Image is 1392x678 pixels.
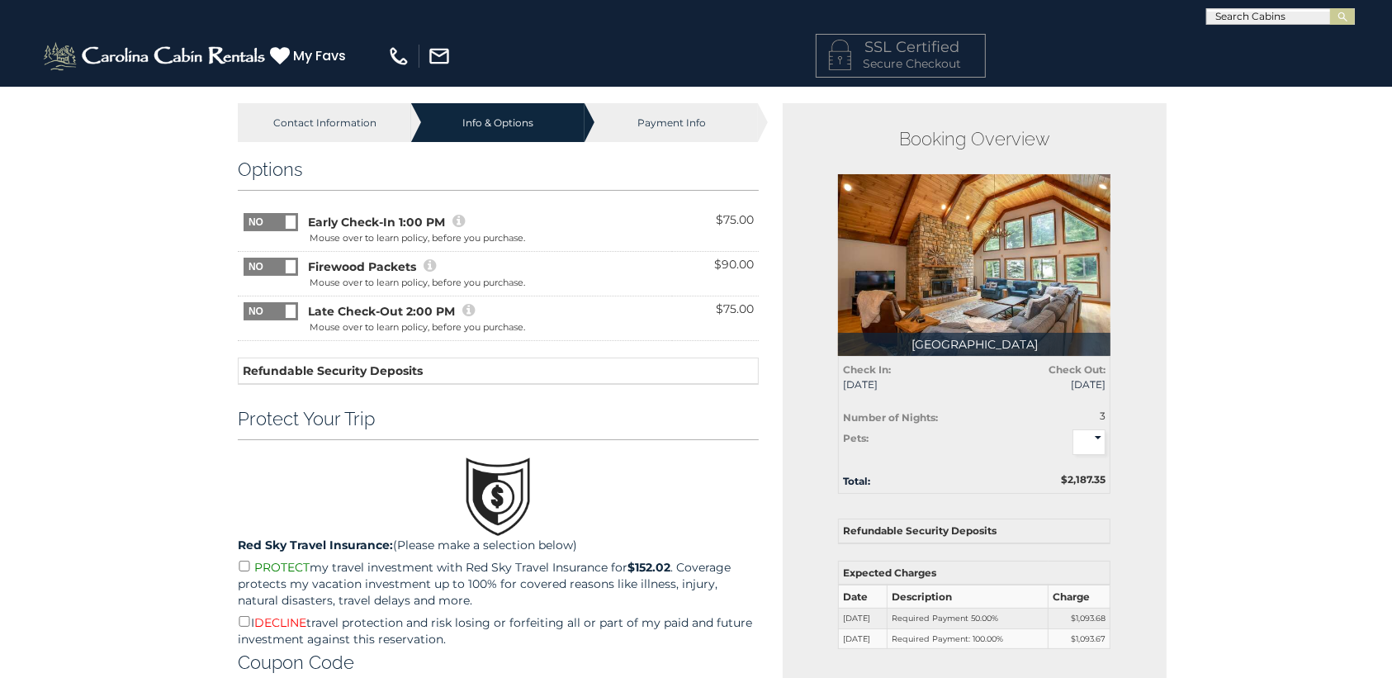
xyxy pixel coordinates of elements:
[839,628,888,649] td: [DATE]
[838,128,1110,149] h2: Booking Overview
[238,557,759,609] p: my travel investment with Red Sky Travel Insurance for . Coverage protects my vacation investment...
[1049,628,1110,649] td: $1,093.67
[839,519,1110,543] th: Refundable Security Deposits
[238,159,759,180] h3: Options
[310,232,525,245] div: Mouse over to learn policy, before you purchase.
[270,45,350,67] a: My Favs
[239,358,759,385] th: Refundable Security Deposits
[310,277,525,290] div: Mouse over to learn policy, before you purchase.
[888,628,1049,649] td: Required Payment: 100.00%
[888,585,1049,609] th: Description
[829,40,851,70] img: LOCKICON1.png
[839,561,1110,585] th: Expected Charges
[293,45,346,66] span: My Favs
[672,207,758,252] td: $75.00
[1049,608,1110,628] td: $1,093.68
[843,432,869,444] strong: Pets:
[829,40,973,56] h4: SSL Certified
[843,363,891,376] strong: Check In:
[1049,585,1110,609] th: Charge
[987,377,1106,391] span: [DATE]
[672,252,758,296] td: $90.00
[1035,409,1106,423] div: 3
[843,411,938,424] strong: Number of Nights:
[839,585,888,609] th: Date
[238,408,759,429] h3: Protect Your Trip
[888,608,1049,628] td: Required Payment 50.00%
[238,537,759,553] p: (Please make a selection below)
[238,613,759,647] p: I travel protection and risk losing or forfeiting all or part of my paid and future investment ag...
[41,40,270,73] img: White-1-2.png
[843,475,870,487] strong: Total:
[254,560,310,575] span: PROTECT
[974,472,1118,486] div: $2,187.35
[308,214,445,230] span: Early Check-In 1:00 PM
[1049,363,1106,376] strong: Check Out:
[838,333,1110,356] p: [GEOGRAPHIC_DATA]
[829,55,973,72] p: Secure Checkout
[465,457,531,537] img: travel.png
[627,560,670,575] strong: $152.02
[387,45,410,68] img: phone-regular-white.png
[839,608,888,628] td: [DATE]
[238,538,393,552] strong: Red Sky Travel Insurance:
[843,377,962,391] span: [DATE]
[672,296,758,341] td: $75.00
[254,615,306,630] span: DECLINE
[308,258,416,275] span: Firewood Packets
[308,303,455,320] span: Late Check-Out 2:00 PM
[838,174,1110,356] img: 1714391076_thumbnail.jpeg
[428,45,451,68] img: mail-regular-white.png
[310,321,525,334] div: Mouse over to learn policy, before you purchase.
